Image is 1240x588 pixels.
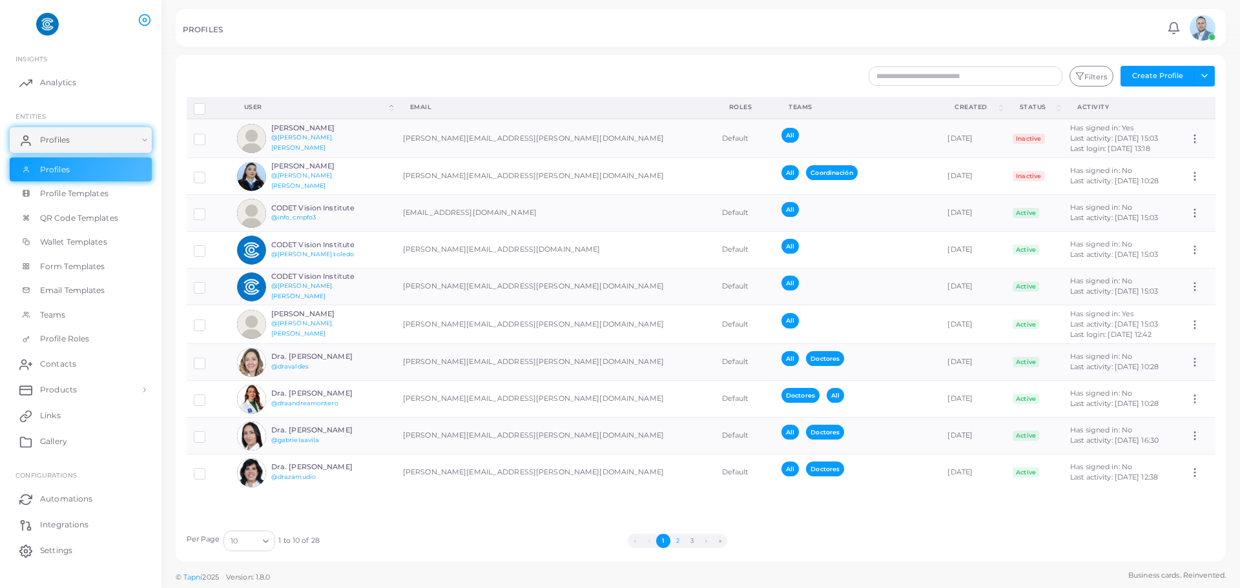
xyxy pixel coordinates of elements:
th: Action [1182,97,1215,119]
span: Settings [40,545,72,556]
span: Active [1013,467,1040,478]
td: [PERSON_NAME][EMAIL_ADDRESS][PERSON_NAME][DOMAIN_NAME] [396,269,715,305]
td: [DATE] [940,269,1005,305]
span: Doctores [781,388,820,403]
img: avatar [1190,15,1215,41]
span: INSIGHTS [15,55,47,63]
a: Contacts [10,351,152,377]
span: All [781,165,799,180]
span: Active [1013,208,1040,218]
span: Last activity: [DATE] 12:38 [1070,472,1158,482]
span: Has signed in: No [1070,239,1132,248]
label: Per Page [187,534,220,545]
a: @[PERSON_NAME].[PERSON_NAME] [271,282,334,299]
td: Default [715,381,774,418]
button: Go to last page [713,534,727,548]
td: Default [715,195,774,232]
span: All [781,351,799,366]
span: QR Code Templates [40,212,118,224]
span: Has signed in: No [1070,166,1132,175]
span: Has signed in: No [1070,352,1132,361]
span: All [781,276,799,290]
a: Integrations [10,512,152,538]
span: Contacts [40,358,76,370]
span: © [176,572,270,583]
span: Doctores [806,461,844,476]
a: QR Code Templates [10,206,152,230]
div: Search for option [223,531,275,551]
span: Teams [40,309,66,321]
span: 2025 [202,572,218,583]
td: [DATE] [940,195,1005,232]
td: [PERSON_NAME][EMAIL_ADDRESS][PERSON_NAME][DOMAIN_NAME] [396,158,715,195]
a: Profile Templates [10,181,152,206]
td: Default [715,418,774,454]
td: [DATE] [940,158,1005,195]
a: Email Templates [10,278,152,303]
span: Last activity: [DATE] 15:03 [1070,134,1158,143]
a: Profiles [10,157,152,182]
span: Has signed in: No [1070,276,1132,285]
span: Has signed in: No [1070,462,1132,471]
span: Has signed in: No [1070,389,1132,398]
span: All [781,128,799,143]
div: Status [1020,103,1054,112]
span: Active [1013,357,1040,367]
span: All [781,461,799,476]
h6: Dra. [PERSON_NAME] [271,426,366,434]
span: Integrations [40,519,88,531]
span: Email Templates [40,285,105,296]
span: Has signed in: No [1070,425,1132,434]
span: All [827,388,844,403]
a: avatar [1186,15,1219,41]
td: [PERSON_NAME][EMAIL_ADDRESS][PERSON_NAME][DOMAIN_NAME] [396,344,715,381]
span: Products [40,384,77,396]
span: Active [1013,281,1040,292]
span: Profile Templates [40,188,108,199]
td: [PERSON_NAME][EMAIL_ADDRESS][PERSON_NAME][DOMAIN_NAME] [396,454,715,491]
span: Has signed in: Yes [1070,309,1133,318]
td: [DATE] [940,381,1005,418]
a: Teams [10,303,152,327]
button: Go to page 1 [656,534,670,548]
span: Last activity: [DATE] 10:28 [1070,176,1159,185]
a: Profile Roles [10,327,152,351]
td: [DATE] [940,418,1005,454]
span: Active [1013,319,1040,330]
span: All [781,202,799,217]
a: @gabrielaavila [271,436,320,443]
span: Last activity: [DATE] 15:03 [1070,287,1158,296]
h6: Dra. [PERSON_NAME] [271,463,366,471]
span: Active [1013,394,1040,404]
span: Active [1013,431,1040,441]
td: [DATE] [940,305,1005,344]
td: [PERSON_NAME][EMAIL_ADDRESS][PERSON_NAME][DOMAIN_NAME] [396,305,715,344]
span: Inactive [1013,134,1045,144]
th: Row-selection [187,97,230,119]
td: [DATE] [940,454,1005,491]
span: Last login: [DATE] 13:18 [1070,144,1150,153]
span: 10 [231,534,238,548]
span: Has signed in: No [1070,203,1132,212]
ul: Pagination [320,534,1036,548]
span: Active [1013,245,1040,255]
span: Profiles [40,134,70,146]
span: Business cards. Reinvented. [1128,570,1226,581]
span: Coordinación [806,165,857,180]
span: Wallet Templates [40,236,107,248]
h5: PROFILES [183,25,223,34]
div: Created [955,103,996,112]
h6: CODET Vision Institute [271,204,366,212]
span: All [781,425,799,440]
a: Form Templates [10,254,152,279]
input: Search for option [239,534,258,548]
span: Profile Roles [40,333,89,345]
div: activity [1077,103,1168,112]
a: Automations [10,486,152,512]
a: Products [10,377,152,403]
img: avatar [237,348,266,377]
a: @[PERSON_NAME].[PERSON_NAME] [271,319,334,337]
td: [DATE] [940,232,1005,269]
span: Doctores [806,351,844,366]
span: Last activity: [DATE] 15:03 [1070,319,1158,329]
